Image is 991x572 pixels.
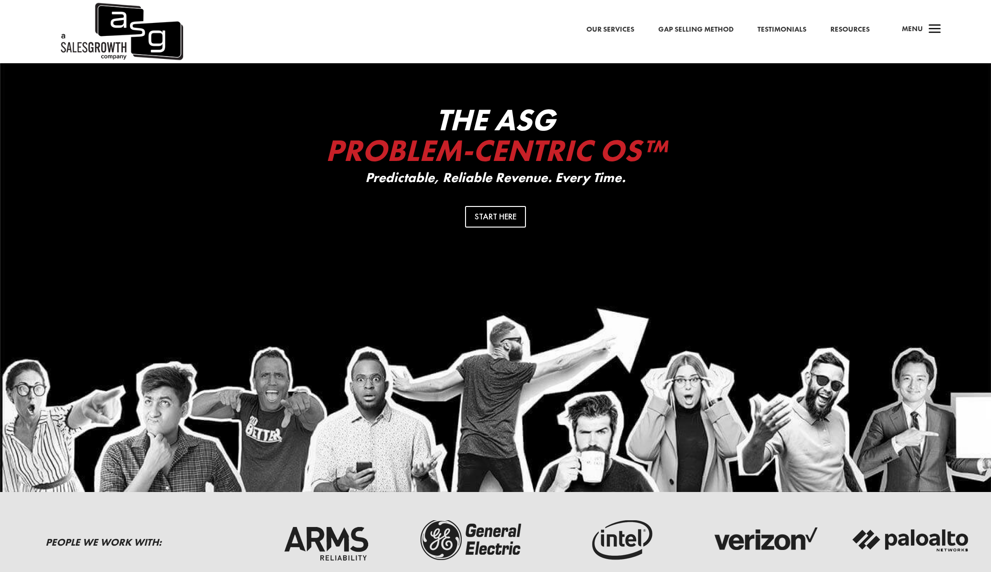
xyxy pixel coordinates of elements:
[902,24,923,34] span: Menu
[830,23,870,36] a: Resources
[851,516,971,564] img: palato-networks-logo-dark
[758,23,806,36] a: Testimonials
[412,516,532,564] img: ge-logo-dark
[304,171,688,185] p: Predictable, Reliable Revenue. Every Time.
[586,23,634,36] a: Our Services
[925,20,944,39] span: a
[304,104,688,171] h2: The ASG
[559,516,678,564] img: intel-logo-dark
[658,23,734,36] a: Gap Selling Method
[465,206,526,228] a: Start Here
[326,131,666,170] span: Problem-Centric OS™
[266,516,386,564] img: arms-reliability-logo-dark
[705,516,825,564] img: verizon-logo-dark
